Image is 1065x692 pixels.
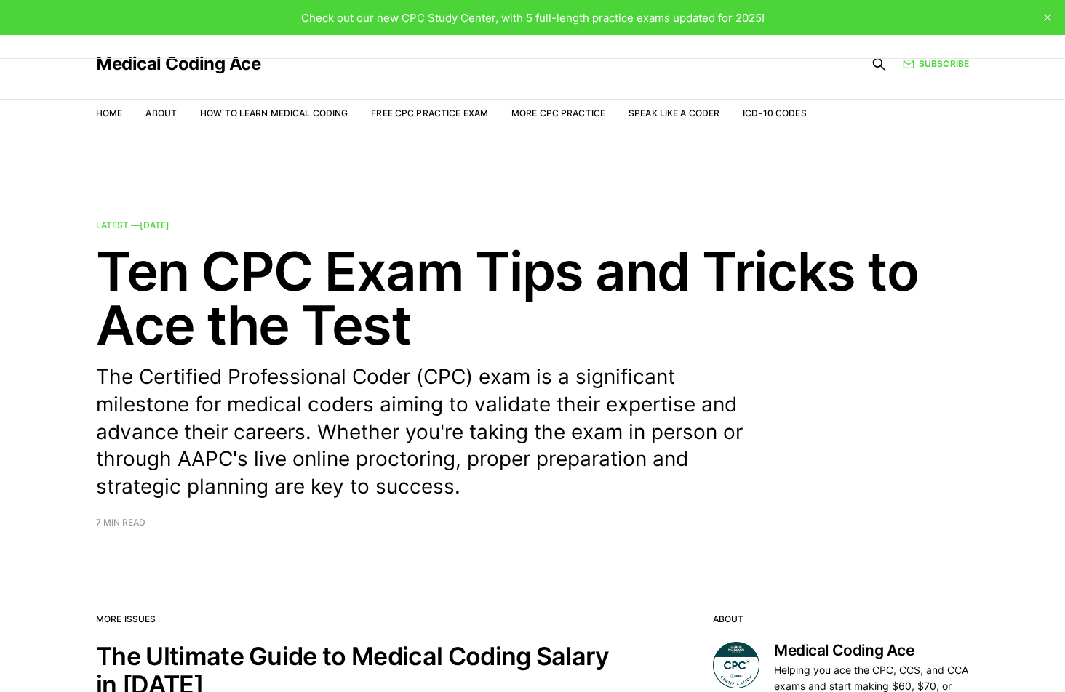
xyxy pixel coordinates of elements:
[743,108,806,118] a: ICD-10 Codes
[713,614,969,624] h2: About
[96,518,145,527] span: 7 min read
[96,55,260,73] a: Medical Coding Ace
[371,108,488,118] a: Free CPC Practice Exam
[96,221,969,527] a: Latest —[DATE] Ten CPC Exam Tips and Tricks to Ace the Test The Certified Professional Coder (CPC...
[1036,6,1059,29] button: close
[140,220,169,230] time: [DATE]
[903,57,969,71] a: Subscribe
[145,108,177,118] a: About
[96,108,122,118] a: Home
[96,614,620,624] h2: More issues
[96,220,169,230] span: Latest —
[96,244,969,352] h2: Ten CPC Exam Tips and Tricks to Ace the Test
[200,108,348,118] a: How to Learn Medical Coding
[301,11,765,25] span: Check out our new CPC Study Center, with 5 full-length practice exams updated for 2025!
[96,363,765,501] p: The Certified Professional Coder (CPC) exam is a significant milestone for medical coders aiming ...
[751,621,1065,692] iframe: portal-trigger
[511,108,605,118] a: More CPC Practice
[713,642,759,688] img: Medical Coding Ace
[629,108,719,118] a: Speak Like a Coder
